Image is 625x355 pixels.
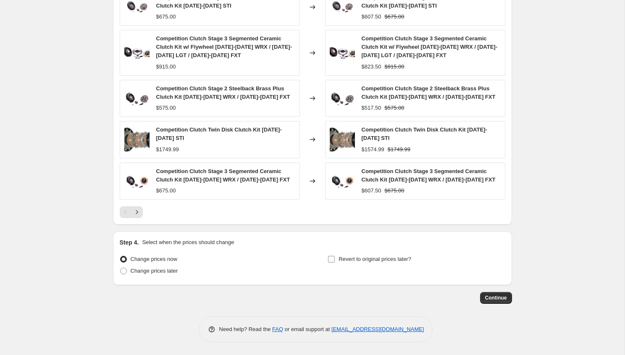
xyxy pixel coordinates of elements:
[331,326,424,332] a: [EMAIL_ADDRESS][DOMAIN_NAME]
[120,238,139,247] h2: Step 4.
[362,168,496,183] span: Competition Clutch Stage 3 Segmented Ceramic Clutch Kit [DATE]-[DATE] WRX / [DATE]-[DATE] FXT
[362,187,381,195] div: $607.50
[330,168,355,194] img: competition-clutch-stage-3-segmented-ceramic-clutch-kit-2002-2005-wrx-2004-2005-fxt-15029-2600-49...
[330,86,355,111] img: competition-clutch-stage-2-steelback-brass-plus-clutch-kit-2002-2005-wrx-2004-2005-fxt-15029-2100...
[362,145,384,154] div: $1574.99
[156,187,176,195] div: $675.00
[362,104,381,112] div: $517.50
[385,63,404,71] strike: $915.00
[120,206,143,218] nav: Pagination
[124,40,150,66] img: competition-clutch-stage-3-segmented-ceramic-clutch-kit-w-flywheel-2006-2014-wrx-2005-2009-lgt-20...
[388,145,410,154] strike: $1749.99
[124,86,150,111] img: competition-clutch-stage-2-steelback-brass-plus-clutch-kit-2002-2005-wrx-2004-2005-fxt-15029-2100...
[156,85,290,100] span: Competition Clutch Stage 2 Steelback Brass Plus Clutch Kit [DATE]-[DATE] WRX / [DATE]-[DATE] FXT
[156,126,282,141] span: Competition Clutch Twin Disk Clutch Kit [DATE]-[DATE] STI
[339,256,411,262] span: Revert to original prices later?
[385,104,404,112] strike: $575.00
[156,35,292,58] span: Competition Clutch Stage 3 Segmented Ceramic Clutch Kit w/ Flywheel [DATE]-[DATE] WRX / [DATE]-[D...
[156,63,176,71] div: $915.00
[156,168,290,183] span: Competition Clutch Stage 3 Segmented Ceramic Clutch Kit [DATE]-[DATE] WRX / [DATE]-[DATE] FXT
[124,168,150,194] img: competition-clutch-stage-3-segmented-ceramic-clutch-kit-2002-2005-wrx-2004-2005-fxt-15029-2600-49...
[485,295,507,301] span: Continue
[330,127,355,152] img: competition-clutch-twin-disk-clutch-kit-2004-2021-sti-4m-15030-1-856354_80x.jpg
[131,206,143,218] button: Next
[362,126,487,141] span: Competition Clutch Twin Disk Clutch Kit [DATE]-[DATE] STI
[156,13,176,21] div: $675.00
[385,187,404,195] strike: $675.00
[362,63,381,71] div: $823.50
[283,326,331,332] span: or email support at
[131,268,178,274] span: Change prices later
[385,13,404,21] strike: $675.00
[272,326,283,332] a: FAQ
[362,13,381,21] div: $607.50
[131,256,177,262] span: Change prices now
[362,85,496,100] span: Competition Clutch Stage 2 Steelback Brass Plus Clutch Kit [DATE]-[DATE] WRX / [DATE]-[DATE] FXT
[362,35,498,58] span: Competition Clutch Stage 3 Segmented Ceramic Clutch Kit w/ Flywheel [DATE]-[DATE] WRX / [DATE]-[D...
[330,40,355,66] img: competition-clutch-stage-3-segmented-ceramic-clutch-kit-w-flywheel-2006-2014-wrx-2005-2009-lgt-20...
[480,292,512,304] button: Continue
[156,104,176,112] div: $575.00
[142,238,234,247] p: Select when the prices should change
[156,145,179,154] div: $1749.99
[124,127,150,152] img: competition-clutch-twin-disk-clutch-kit-2004-2021-sti-4m-15030-1-856354_80x.jpg
[219,326,273,332] span: Need help? Read the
